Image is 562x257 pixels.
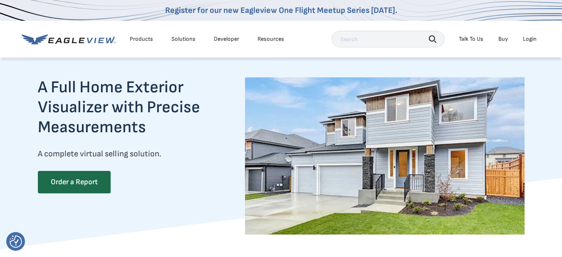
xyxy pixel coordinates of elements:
[10,235,22,248] button: Consent Preferences
[459,35,483,43] div: Talk To Us
[523,35,537,43] div: Login
[165,5,397,15] a: Register for our new Eagleview One Flight Meetup Series [DATE].
[214,35,239,43] a: Developer
[38,147,220,161] p: A complete virtual selling solution.
[10,235,22,248] img: Revisit consent button
[332,31,445,47] input: Search
[171,35,196,43] div: Solutions
[38,171,111,193] a: Order a Report
[257,35,284,43] div: Resources
[38,77,220,137] h2: A Full Home Exterior Visualizer with Precise Measurements
[498,35,508,43] a: Buy
[130,35,153,43] div: Products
